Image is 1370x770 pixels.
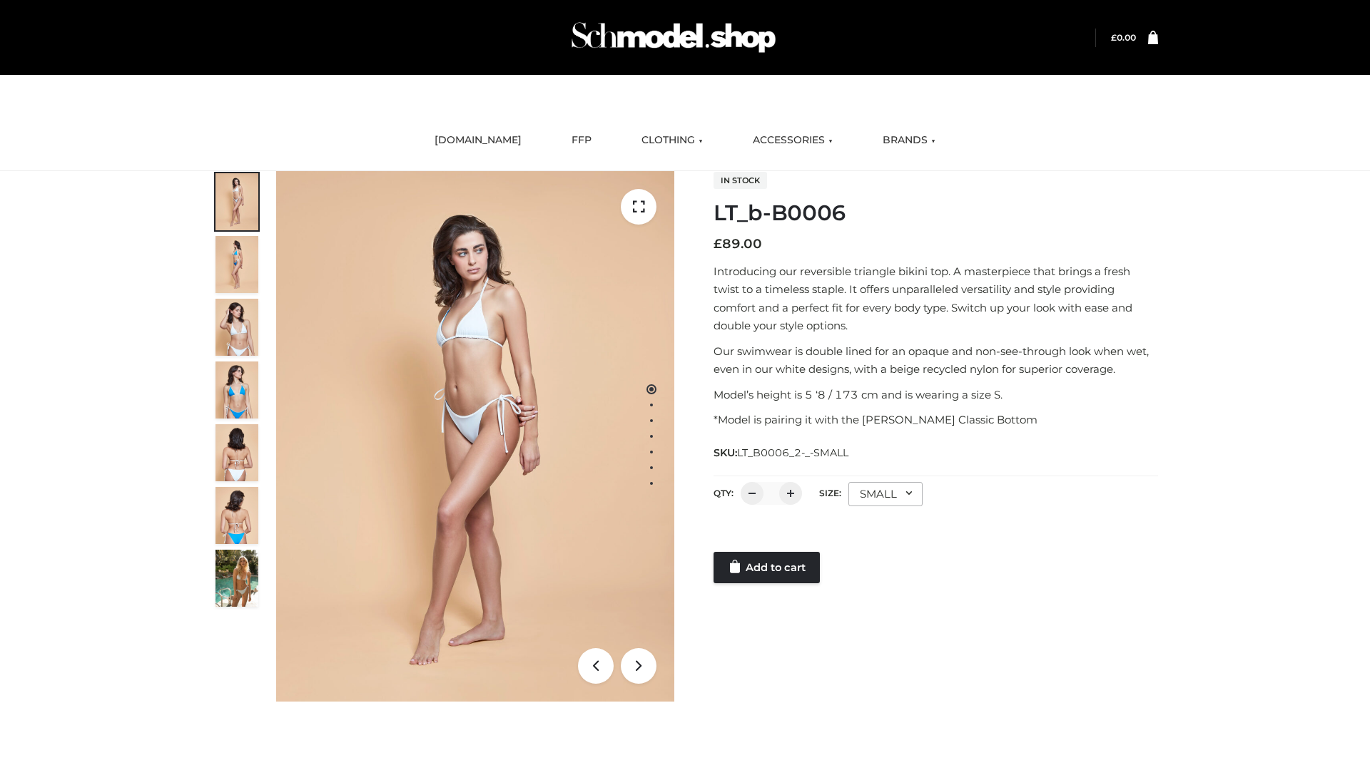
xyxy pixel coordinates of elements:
[819,488,841,498] label: Size:
[215,173,258,230] img: ArielClassicBikiniTop_CloudNine_AzureSky_OW114ECO_1-scaled.jpg
[872,125,946,156] a: BRANDS
[737,446,848,459] span: LT_B0006_2-_-SMALL
[714,342,1158,379] p: Our swimwear is double lined for an opaque and non-see-through look when wet, even in our white d...
[567,9,781,66] img: Schmodel Admin 964
[215,487,258,544] img: ArielClassicBikiniTop_CloudNine_AzureSky_OW114ECO_8-scaled.jpg
[561,125,602,156] a: FFP
[742,125,843,156] a: ACCESSORIES
[631,125,714,156] a: CLOTHING
[1111,32,1136,43] bdi: 0.00
[714,444,850,461] span: SKU:
[215,550,258,607] img: Arieltop_CloudNine_AzureSky2.jpg
[714,236,722,252] span: £
[1111,32,1136,43] a: £0.00
[1111,32,1117,43] span: £
[714,236,762,252] bdi: 89.00
[215,424,258,481] img: ArielClassicBikiniTop_CloudNine_AzureSky_OW114ECO_7-scaled.jpg
[714,411,1158,429] p: *Model is pairing it with the [PERSON_NAME] Classic Bottom
[215,236,258,293] img: ArielClassicBikiniTop_CloudNine_AzureSky_OW114ECO_2-scaled.jpg
[276,171,674,702] img: ArielClassicBikiniTop_CloudNine_AzureSky_OW114ECO_1
[424,125,532,156] a: [DOMAIN_NAME]
[714,386,1158,404] p: Model’s height is 5 ‘8 / 173 cm and is wearing a size S.
[714,172,767,189] span: In stock
[714,262,1158,335] p: Introducing our reversible triangle bikini top. A masterpiece that brings a fresh twist to a time...
[215,361,258,419] img: ArielClassicBikiniTop_CloudNine_AzureSky_OW114ECO_4-scaled.jpg
[714,552,820,583] a: Add to cart
[215,299,258,356] img: ArielClassicBikiniTop_CloudNine_AzureSky_OW114ECO_3-scaled.jpg
[848,482,923,506] div: SMALL
[714,200,1158,226] h1: LT_b-B0006
[714,488,734,498] label: QTY:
